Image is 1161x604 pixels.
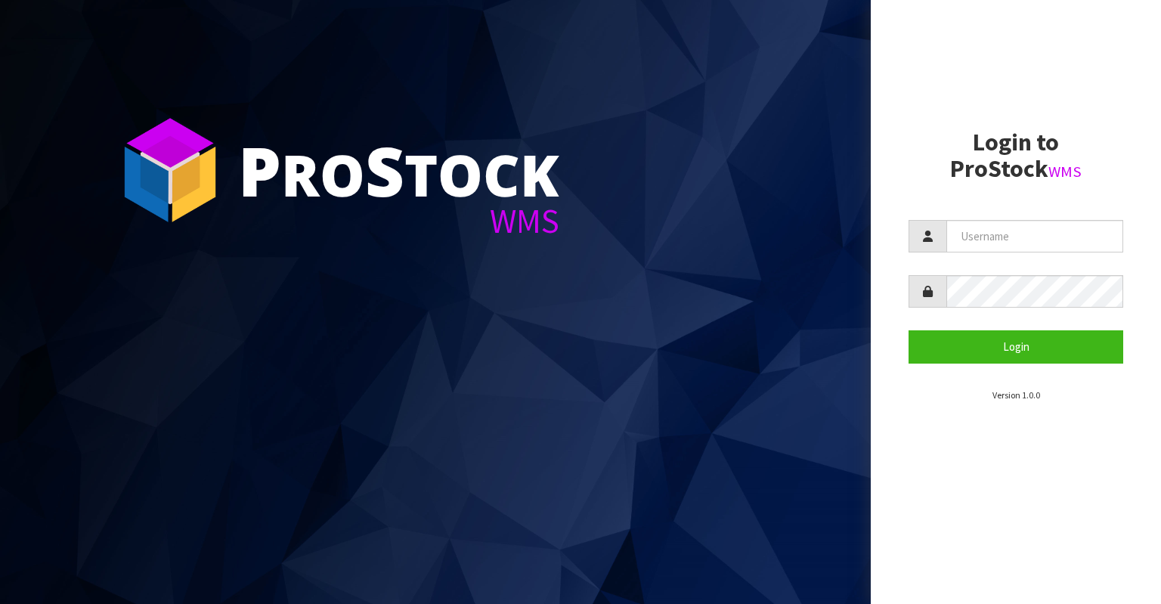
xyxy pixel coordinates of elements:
[992,389,1040,401] small: Version 1.0.0
[238,204,559,238] div: WMS
[946,220,1123,252] input: Username
[238,124,281,216] span: P
[909,129,1123,182] h2: Login to ProStock
[365,124,404,216] span: S
[1048,162,1082,181] small: WMS
[909,330,1123,363] button: Login
[113,113,227,227] img: ProStock Cube
[238,136,559,204] div: ro tock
